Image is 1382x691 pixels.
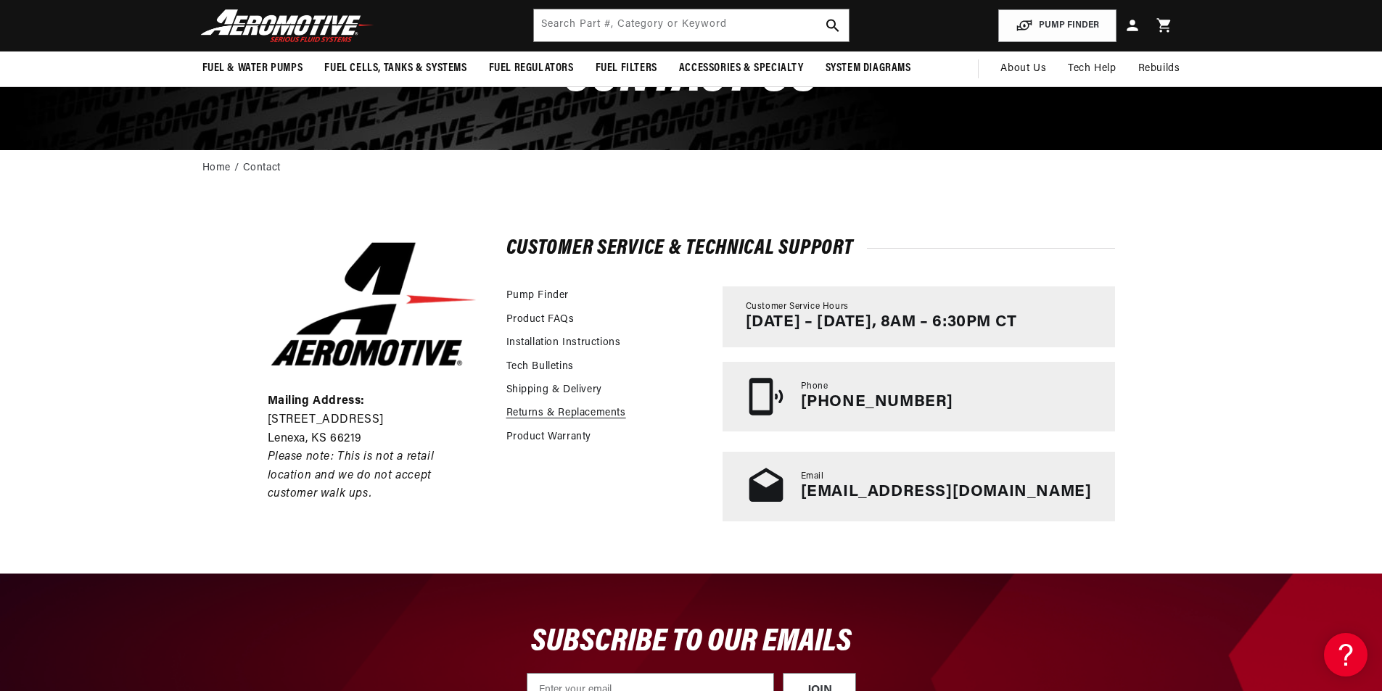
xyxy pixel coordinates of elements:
[506,429,592,445] a: Product Warranty
[531,626,852,658] span: SUBSCRIBE TO OUR EMAILS
[324,61,466,76] span: Fuel Cells, Tanks & Systems
[243,160,281,176] a: Contact
[506,359,574,375] a: Tech Bulletins
[801,393,953,412] p: [PHONE_NUMBER]
[478,51,585,86] summary: Fuel Regulators
[1127,51,1191,86] summary: Rebuilds
[197,9,378,43] img: Aeromotive
[506,335,621,351] a: Installation Instructions
[534,9,849,41] input: Search by Part Number, Category or Keyword
[746,313,1017,332] p: [DATE] – [DATE], 8AM – 6:30PM CT
[1057,51,1127,86] summary: Tech Help
[489,61,574,76] span: Fuel Regulators
[268,430,480,449] p: Lenexa, KS 66219
[826,61,911,76] span: System Diagrams
[202,61,303,76] span: Fuel & Water Pumps
[1000,63,1046,74] span: About Us
[506,382,602,398] a: Shipping & Delivery
[506,288,569,304] a: Pump Finder
[998,9,1116,42] button: PUMP FINDER
[679,61,804,76] span: Accessories & Specialty
[268,395,366,407] strong: Mailing Address:
[506,405,626,421] a: Returns & Replacements
[746,301,849,313] span: Customer Service Hours
[817,9,849,41] button: search button
[723,362,1115,431] a: Phone [PHONE_NUMBER]
[1138,61,1180,77] span: Rebuilds
[268,411,480,430] p: [STREET_ADDRESS]
[585,51,668,86] summary: Fuel Filters
[801,471,824,483] span: Email
[668,51,815,86] summary: Accessories & Specialty
[506,312,575,328] a: Product FAQs
[815,51,922,86] summary: System Diagrams
[192,51,314,86] summary: Fuel & Water Pumps
[202,160,231,176] a: Home
[990,51,1057,86] a: About Us
[202,160,1180,176] nav: breadcrumbs
[1068,61,1116,77] span: Tech Help
[596,61,657,76] span: Fuel Filters
[801,381,828,393] span: Phone
[313,51,477,86] summary: Fuel Cells, Tanks & Systems
[801,484,1092,500] a: [EMAIL_ADDRESS][DOMAIN_NAME]
[268,451,435,500] em: Please note: This is not a retail location and we do not accept customer walk ups.
[506,239,1115,257] h2: Customer Service & Technical Support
